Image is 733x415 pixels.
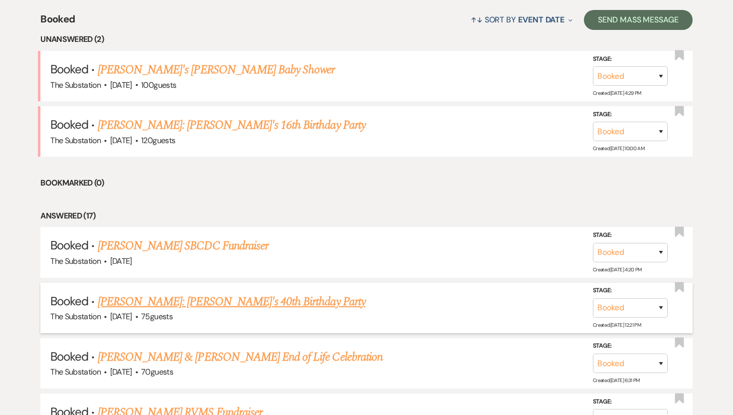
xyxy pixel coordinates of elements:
[593,53,668,64] label: Stage:
[593,377,640,384] span: Created: [DATE] 6:31 PM
[110,367,132,377] span: [DATE]
[98,348,382,366] a: [PERSON_NAME] & [PERSON_NAME] End of Life Celebration
[471,14,483,25] span: ↑↓
[50,311,101,322] span: The Substation
[467,6,576,33] button: Sort By Event Date
[50,80,101,90] span: The Substation
[593,341,668,352] label: Stage:
[50,367,101,377] span: The Substation
[141,135,175,146] span: 120 guests
[40,209,693,222] li: Answered (17)
[518,14,564,25] span: Event Date
[40,11,75,33] span: Booked
[50,117,88,132] span: Booked
[98,293,366,311] a: [PERSON_NAME]: [PERSON_NAME]'s 40th Birthday Party
[50,256,101,266] span: The Substation
[110,135,132,146] span: [DATE]
[593,266,642,273] span: Created: [DATE] 4:20 PM
[141,311,173,322] span: 75 guests
[50,349,88,364] span: Booked
[98,237,268,255] a: [PERSON_NAME] SBCDC Fundraiser
[40,177,693,190] li: Bookmarked (0)
[593,109,668,120] label: Stage:
[593,397,668,408] label: Stage:
[593,145,644,152] span: Created: [DATE] 10:00 AM
[593,285,668,296] label: Stage:
[593,230,668,241] label: Stage:
[141,367,173,377] span: 70 guests
[141,80,176,90] span: 100 guests
[98,61,335,79] a: [PERSON_NAME]'s [PERSON_NAME] Baby Shower
[50,135,101,146] span: The Substation
[110,311,132,322] span: [DATE]
[584,10,693,30] button: Send Mass Message
[50,237,88,253] span: Booked
[98,116,366,134] a: [PERSON_NAME]: [PERSON_NAME]'s 16th Birthday Party
[593,322,641,328] span: Created: [DATE] 12:21 PM
[593,90,641,96] span: Created: [DATE] 4:29 PM
[50,61,88,77] span: Booked
[50,293,88,309] span: Booked
[110,256,132,266] span: [DATE]
[40,33,693,46] li: Unanswered (2)
[110,80,132,90] span: [DATE]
